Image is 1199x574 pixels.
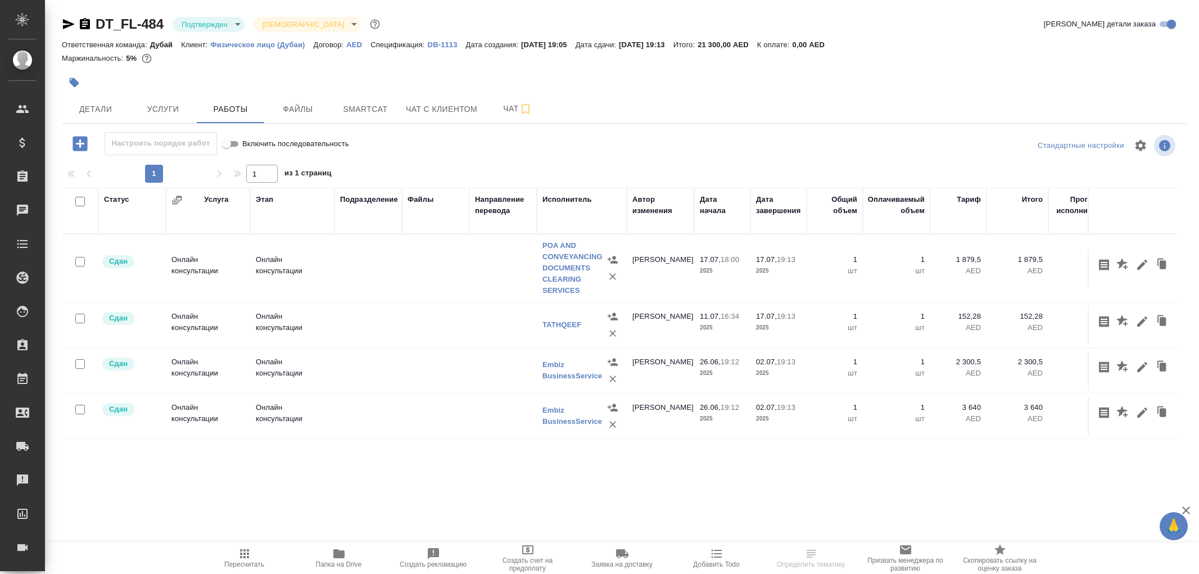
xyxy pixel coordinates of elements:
td: Онлайн консультации [166,396,250,436]
td: [PERSON_NAME] [627,248,694,288]
p: DB-1113 [428,40,466,49]
button: Добавить оценку [1114,356,1133,378]
a: Embiz BusinessService [542,360,602,380]
p: 2 300,5 [992,356,1043,368]
button: Добавить оценку [1114,402,1133,423]
p: 2025 [756,322,801,333]
div: Файлы [408,194,433,205]
button: Удалить [604,370,621,387]
span: Файлы [271,102,325,116]
p: AED [992,368,1043,379]
p: 19:13 [777,255,795,264]
div: Дата начала [700,194,745,216]
div: Тариф [957,194,981,205]
td: [PERSON_NAME] [627,305,694,345]
span: Smartcat [338,102,392,116]
button: [DEMOGRAPHIC_DATA] [259,20,347,29]
p: 1 [868,254,925,265]
p: шт [868,265,925,277]
button: Удалить [604,416,621,433]
button: Клонировать [1152,311,1173,332]
p: 18:00 [721,255,739,264]
button: Добавить работу [65,132,96,155]
button: Назначить [604,399,621,416]
p: 2025 [700,368,745,379]
p: 17.07, [756,312,777,320]
p: К оплате: [757,40,793,49]
p: 2025 [700,413,745,424]
a: AED [346,39,370,49]
button: Удалить [1173,402,1192,423]
p: AED [992,413,1043,424]
p: 152,28 [992,311,1043,322]
div: Статус [104,194,129,205]
p: 1 879,5 [992,254,1043,265]
p: Сдан [109,313,128,324]
div: Итого [1022,194,1043,205]
svg: Подписаться [519,102,532,116]
p: 1 [812,356,857,368]
a: TATHQEEF [542,320,581,329]
p: 1 [868,356,925,368]
p: 2 300,5 [936,356,981,368]
button: Клонировать [1152,254,1173,275]
button: Назначить [604,251,621,268]
p: 152,28 [936,311,981,322]
span: из 1 страниц [284,166,332,183]
p: 3 640 [936,402,981,413]
p: шт [868,413,925,424]
a: DB-1113 [428,39,466,49]
p: 2025 [700,322,745,333]
p: 11.07, [700,312,721,320]
p: 19:12 [721,403,739,412]
p: Онлайн консультации [256,356,329,379]
button: Удалить [604,325,621,342]
p: шт [868,368,925,379]
p: шт [868,322,925,333]
button: Клонировать [1152,356,1173,378]
td: [PERSON_NAME] [627,396,694,436]
p: Итого: [673,40,698,49]
div: split button [1035,137,1127,155]
span: [PERSON_NAME] детали заказа [1044,19,1156,30]
p: Сдан [109,404,128,415]
p: [DATE] 19:05 [521,40,576,49]
div: Автор изменения [632,194,689,216]
p: 19:13 [777,312,795,320]
button: Редактировать [1133,402,1152,423]
div: Подтвержден [254,17,361,32]
p: [DATE] 19:13 [619,40,673,49]
p: AED [992,322,1043,333]
button: Скопировать ссылку для ЯМессенджера [62,17,75,31]
span: Услуги [136,102,190,116]
p: 17.07, [700,255,721,264]
p: шт [812,368,857,379]
p: Клиент: [181,40,210,49]
div: Менеджер проверил работу исполнителя, передает ее на следующий этап [101,402,160,417]
span: Настроить таблицу [1127,132,1154,159]
p: 17.07, [756,255,777,264]
p: 19:13 [777,403,795,412]
p: AED [936,322,981,333]
a: Embiz BusinessService [542,406,602,426]
p: 1 [868,311,925,322]
button: Скопировать мини-бриф [1094,402,1114,423]
div: Менеджер проверил работу исполнителя, передает ее на следующий этап [101,356,160,372]
button: Добавить оценку [1114,254,1133,275]
button: Сгруппировать [171,195,183,206]
p: 2025 [700,265,745,277]
span: Посмотреть информацию [1154,135,1178,156]
p: Ответственная команда: [62,40,150,49]
div: Подтвержден [173,17,245,32]
p: Онлайн консультации [256,254,329,277]
button: Скопировать мини-бриф [1094,356,1114,378]
td: Онлайн консультации [166,351,250,390]
p: 3 640 [992,402,1043,413]
a: Физическое лицо (Дубаи) [211,39,314,49]
p: AED [936,413,981,424]
p: шт [812,413,857,424]
div: Этап [256,194,273,205]
div: Услуга [204,194,228,205]
p: 0,00 AED [793,40,833,49]
div: Менеджер проверил работу исполнителя, передает ее на следующий этап [101,311,160,326]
